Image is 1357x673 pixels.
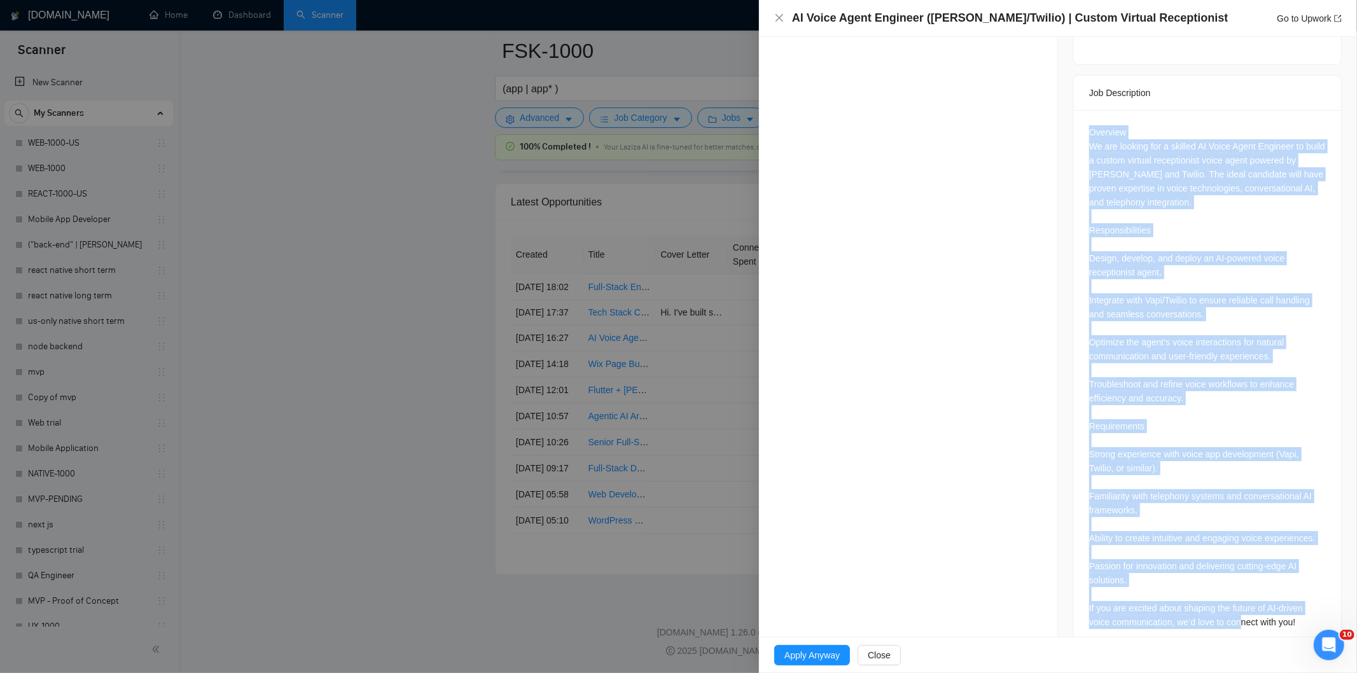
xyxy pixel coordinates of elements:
h4: AI Voice Agent Engineer ([PERSON_NAME]/Twilio) | Custom Virtual Receptionist [792,10,1228,26]
span: 10 [1340,630,1354,640]
iframe: Intercom live chat [1314,630,1344,660]
span: Apply Anyway [784,648,840,662]
span: Close [868,648,891,662]
button: Apply Anyway [774,645,850,665]
button: Close [774,13,784,24]
div: Overview We are looking for a skilled AI Voice Agent Engineer to build a custom virtual reception... [1089,125,1326,629]
div: Job Description [1089,76,1326,110]
a: Go to Upworkexport [1277,13,1342,24]
button: Close [858,645,901,665]
span: close [774,13,784,23]
span: export [1334,15,1342,22]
